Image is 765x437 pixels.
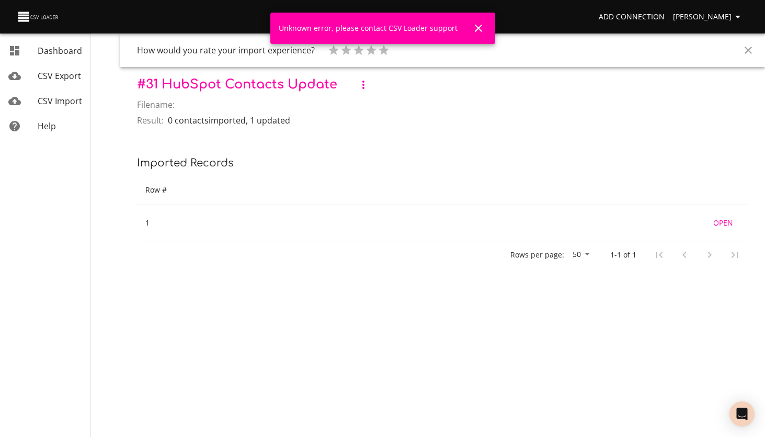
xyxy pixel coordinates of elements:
[38,45,82,57] span: Dashboard
[38,120,56,132] span: Help
[137,205,401,241] td: 1
[137,77,337,92] span: # 31 HubSpot Contacts Update
[599,10,665,24] span: Add Connection
[729,401,755,427] div: Open Intercom Messenger
[669,7,748,27] button: [PERSON_NAME]
[736,38,761,63] button: Close
[137,175,401,205] th: Row #
[279,23,458,33] a: Unknown error, please contact CSV Loader support
[610,250,636,260] p: 1-1 of 1
[711,217,736,230] span: Open
[137,43,315,58] h6: How would you rate your import experience?
[38,95,82,107] span: CSV Import
[673,10,744,24] span: [PERSON_NAME]
[137,114,164,127] span: Result:
[466,16,491,41] button: Close
[595,7,669,27] a: Add Connection
[168,114,290,127] p: 0 contacts imported , 1 updated
[38,70,81,82] span: CSV Export
[706,214,740,233] a: Open
[137,98,175,111] span: Filename:
[568,247,593,263] div: 50
[17,9,61,24] img: CSV Loader
[510,250,564,260] p: Rows per page:
[137,157,234,169] span: Imported records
